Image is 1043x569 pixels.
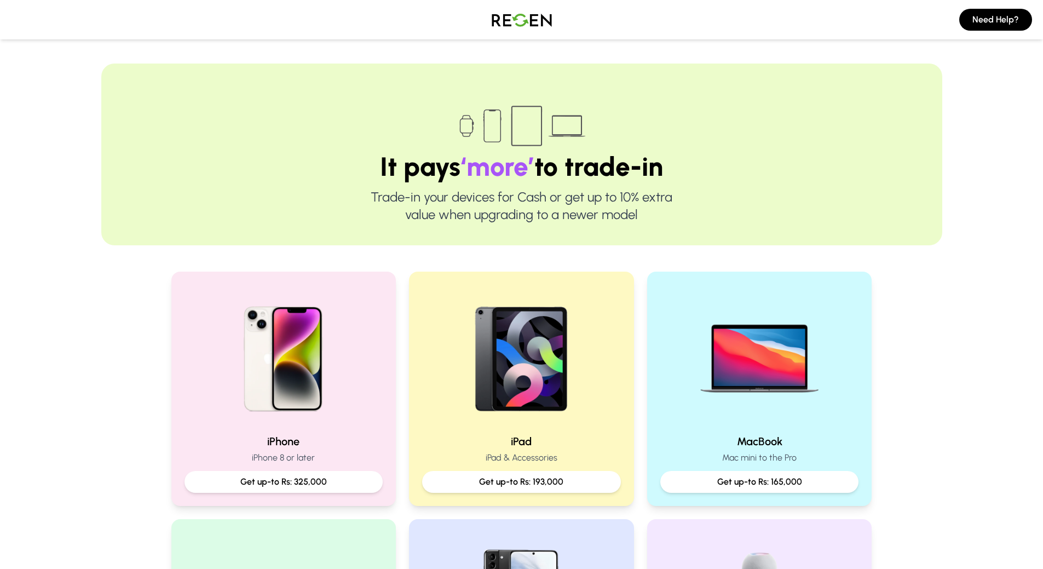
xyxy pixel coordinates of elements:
h2: iPad [422,434,621,449]
img: Logo [483,4,560,35]
img: iPad [451,285,591,425]
p: iPad & Accessories [422,451,621,464]
p: Trade-in your devices for Cash or get up to 10% extra value when upgrading to a newer model [136,188,907,223]
p: Mac mini to the Pro [660,451,859,464]
h2: MacBook [660,434,859,449]
h1: It pays to trade-in [136,153,907,180]
img: iPhone [214,285,354,425]
p: Get up-to Rs: 325,000 [193,475,374,488]
img: MacBook [689,285,829,425]
p: Get up-to Rs: 165,000 [669,475,850,488]
span: ‘more’ [460,151,534,182]
button: Need Help? [959,9,1032,31]
h2: iPhone [185,434,383,449]
img: Trade-in devices [453,99,590,153]
p: iPhone 8 or later [185,451,383,464]
p: Get up-to Rs: 193,000 [431,475,612,488]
